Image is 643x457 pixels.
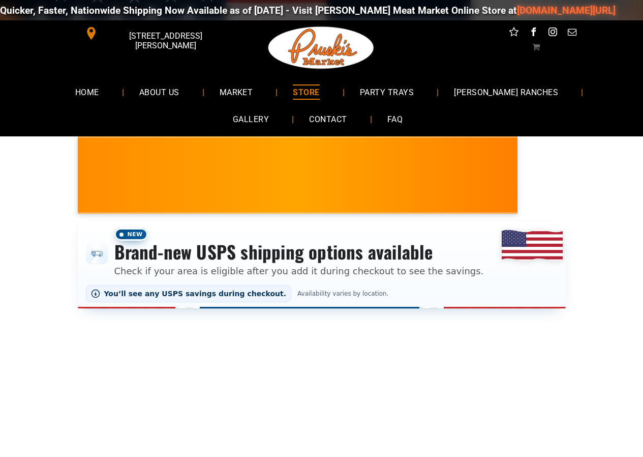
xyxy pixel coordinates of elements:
a: HOME [60,78,114,105]
a: facebook [527,25,540,41]
span: New [114,228,148,241]
img: Pruski-s+Market+HQ+Logo2-1920w.png [266,20,376,75]
a: [DOMAIN_NAME][URL] [517,5,616,16]
a: FAQ [372,106,418,133]
a: GALLERY [218,106,284,133]
a: email [565,25,578,41]
a: instagram [546,25,559,41]
a: ABOUT US [124,78,195,105]
a: CONTACT [294,106,362,133]
span: [STREET_ADDRESS][PERSON_NAME] [100,26,231,55]
a: MARKET [204,78,268,105]
span: You’ll see any USPS savings during checkout. [104,290,287,298]
a: Social network [507,25,520,41]
a: [PERSON_NAME] RANCHES [439,78,573,105]
p: Check if your area is eligible after you add it during checkout to see the savings. [114,264,484,278]
a: PARTY TRAYS [345,78,429,105]
a: [STREET_ADDRESS][PERSON_NAME] [78,25,233,41]
a: STORE [278,78,334,105]
h3: Brand-new USPS shipping options available [114,241,484,263]
div: Shipping options announcement [78,222,566,308]
span: Availability varies by location. [295,290,390,297]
